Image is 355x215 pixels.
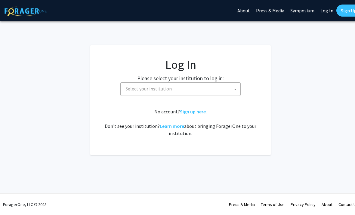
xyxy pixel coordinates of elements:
[261,202,285,207] a: Terms of Use
[120,82,241,96] span: Select your institution
[123,83,240,95] span: Select your institution
[137,74,224,82] label: Please select your institution to log in:
[180,109,206,115] a: Sign up here
[322,202,332,207] a: About
[102,57,259,72] h1: Log In
[291,202,316,207] a: Privacy Policy
[229,202,255,207] a: Press & Media
[102,108,259,137] div: No account? . Don't see your institution? about bringing ForagerOne to your institution.
[160,123,184,129] a: Learn more about bringing ForagerOne to your institution
[125,86,172,92] span: Select your institution
[3,194,47,215] div: ForagerOne, LLC © 2025
[5,6,47,16] img: ForagerOne Logo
